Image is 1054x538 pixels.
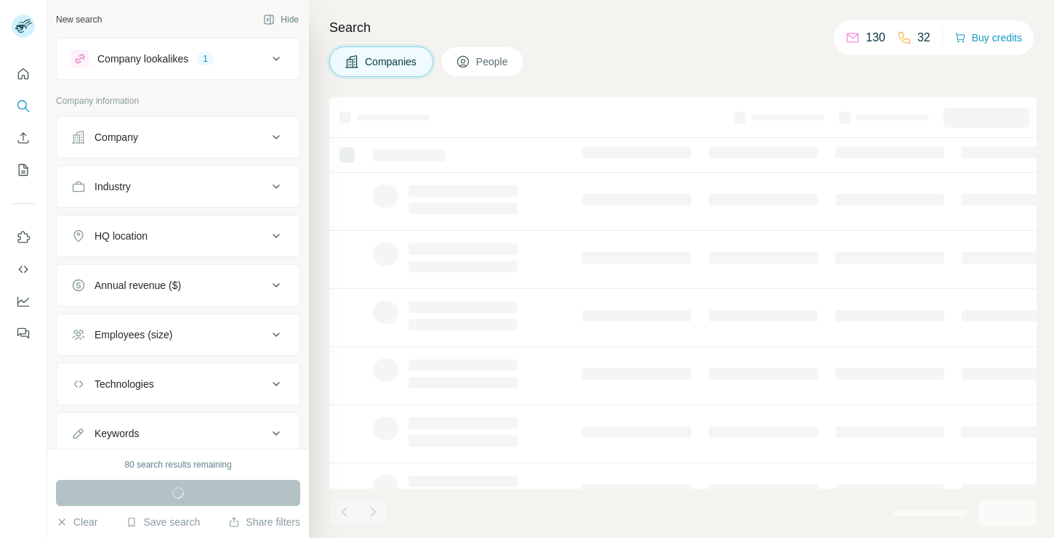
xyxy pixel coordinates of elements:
[94,229,148,243] div: HQ location
[12,93,35,119] button: Search
[917,29,930,46] p: 32
[866,29,885,46] p: 130
[12,320,35,346] button: Feedback
[365,54,418,69] span: Companies
[94,179,131,194] div: Industry
[57,317,299,352] button: Employees (size)
[954,28,1022,48] button: Buy credits
[126,515,200,529] button: Save search
[57,268,299,303] button: Annual revenue ($)
[57,367,299,402] button: Technologies
[329,17,1037,38] h4: Search
[476,54,510,69] span: People
[56,515,97,529] button: Clear
[94,278,181,293] div: Annual revenue ($)
[56,94,300,107] p: Company information
[12,288,35,314] button: Dashboard
[94,130,138,144] div: Company
[12,224,35,250] button: Use Surfe on LinkedIn
[12,61,35,87] button: Quick start
[57,416,299,451] button: Keywords
[57,169,299,204] button: Industry
[228,515,300,529] button: Share filters
[57,120,299,155] button: Company
[57,41,299,76] button: Company lookalikes1
[56,13,102,26] div: New search
[97,52,188,66] div: Company lookalikes
[12,125,35,151] button: Enrich CSV
[12,157,35,183] button: My lists
[253,9,309,30] button: Hide
[94,377,154,391] div: Technologies
[94,327,172,342] div: Employees (size)
[57,219,299,253] button: HQ location
[12,256,35,282] button: Use Surfe API
[94,426,139,441] div: Keywords
[197,52,214,65] div: 1
[124,458,231,471] div: 80 search results remaining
